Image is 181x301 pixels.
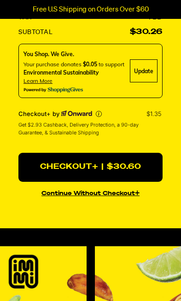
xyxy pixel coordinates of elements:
a: Powered by Onward [61,110,92,117]
span: Environmental Sustainability [23,69,99,76]
button: Checkout+ | $30.60 [18,153,163,182]
span: Checkout+ [18,110,51,117]
span: to support [99,61,124,68]
section: Checkout+ [18,104,163,143]
span: Your purchase donates [23,61,82,68]
div: Update Cause Button [130,59,158,82]
img: Powered By ShoppingGives [23,87,83,93]
span: Learn more about donating [23,77,53,84]
p: Free U.S Shipping on Orders Over $60 [33,6,149,13]
button: More info [96,111,102,117]
span: by [53,110,59,117]
span: Get $2.93 Cashback, Delivery Protection, a 90-day Guarantee, & Sustainable Shipping [18,121,161,136]
div: You Shop. We Give. [23,50,125,58]
span: $0.05 [83,61,97,68]
button: continue without Checkout+ [18,185,163,199]
p: $1.35 [146,110,163,117]
dt: Subtotal [18,28,53,36]
strong: $30.26 [130,29,163,36]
